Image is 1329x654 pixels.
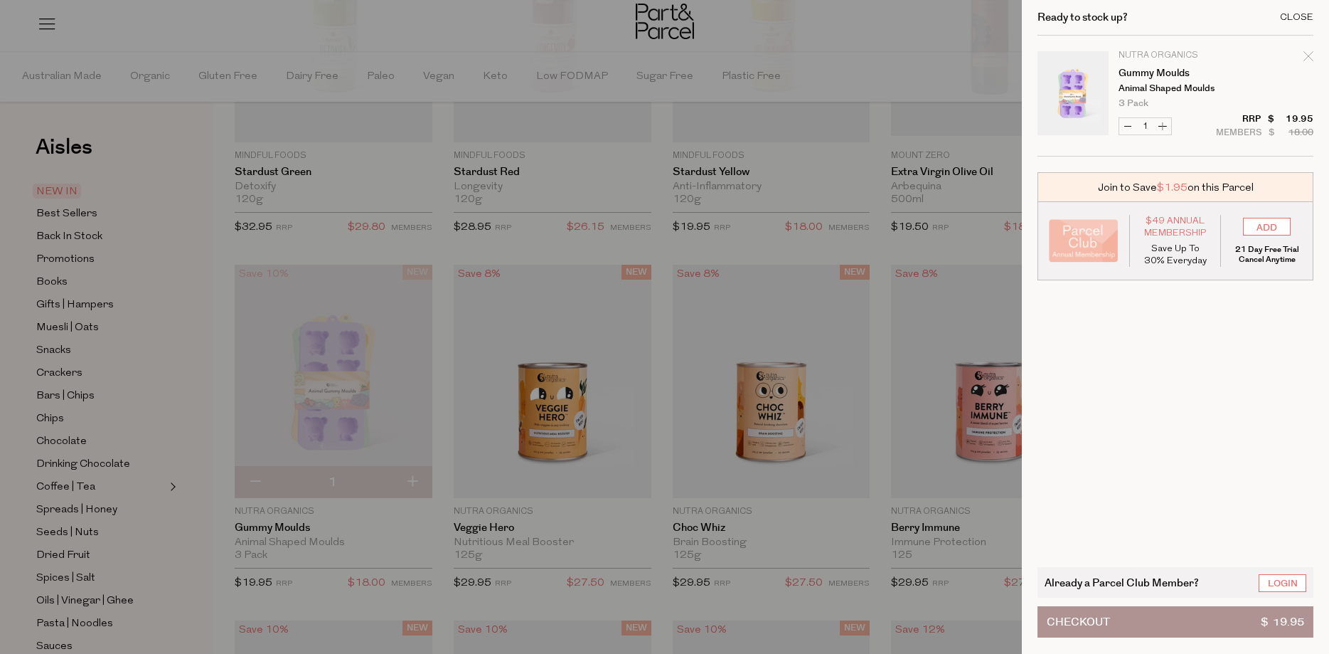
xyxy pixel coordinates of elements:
[1259,574,1306,592] a: Login
[1141,243,1210,267] p: Save Up To 30% Everyday
[1303,49,1313,68] div: Remove Gummy Moulds
[1232,245,1302,265] p: 21 Day Free Trial Cancel Anytime
[1119,68,1229,78] a: Gummy Moulds
[1261,607,1304,637] span: $ 19.95
[1280,13,1313,22] div: Close
[1037,172,1313,202] div: Join to Save on this Parcel
[1047,607,1110,637] span: Checkout
[1157,180,1187,195] span: $1.95
[1119,51,1229,60] p: Nutra Organics
[1243,218,1291,236] input: ADD
[1037,12,1128,23] h2: Ready to stock up?
[1045,574,1199,591] span: Already a Parcel Club Member?
[1037,606,1313,638] button: Checkout$ 19.95
[1119,99,1148,108] span: 3 Pack
[1136,118,1154,135] input: QTY Gummy Moulds
[1141,215,1210,239] span: $49 Annual Membership
[1119,84,1229,93] p: Animal Shaped Moulds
